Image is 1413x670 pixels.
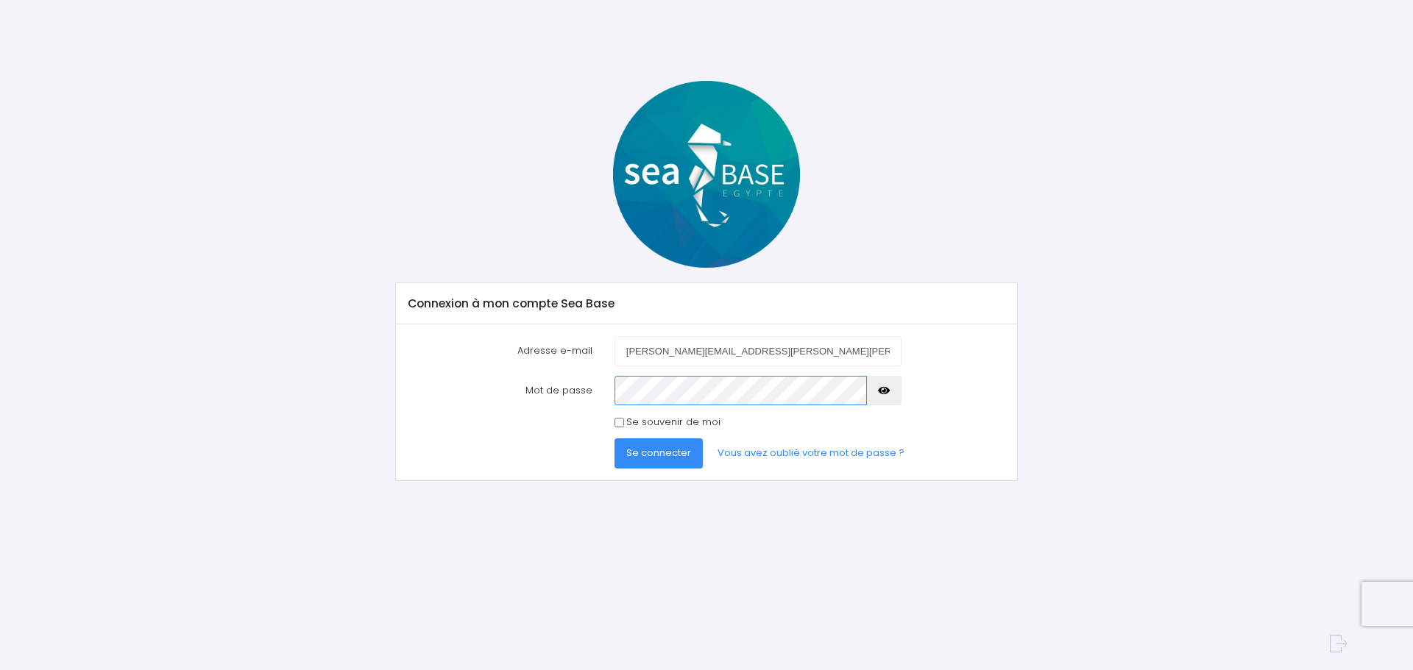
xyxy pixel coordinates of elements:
[626,446,691,460] span: Se connecter
[626,415,720,430] label: Se souvenir de moi
[615,438,703,468] button: Se connecter
[397,376,603,405] label: Mot de passe
[706,438,916,468] a: Vous avez oublié votre mot de passe ?
[397,336,603,366] label: Adresse e-mail
[396,283,1016,324] div: Connexion à mon compte Sea Base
